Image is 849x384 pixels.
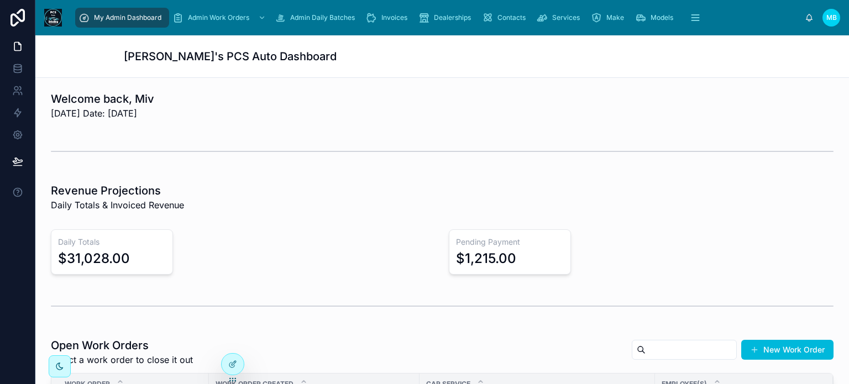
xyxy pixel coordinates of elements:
h3: Pending Payment [456,236,564,248]
a: My Admin Dashboard [75,8,169,28]
span: Models [651,13,673,22]
a: Dealerships [415,8,479,28]
a: Admin Daily Batches [271,8,363,28]
img: App logo [44,9,62,27]
span: Daily Totals & Invoiced Revenue [51,198,184,212]
span: Admin Work Orders [188,13,249,22]
a: Contacts [479,8,533,28]
h1: Revenue Projections [51,183,184,198]
a: Models [632,8,681,28]
span: MB [826,13,837,22]
a: Invoices [363,8,415,28]
a: Make [588,8,632,28]
a: Services [533,8,588,28]
div: $1,215.00 [456,250,516,267]
h1: [PERSON_NAME]'s PCS Auto Dashboard [124,49,337,64]
span: Invoices [381,13,407,22]
span: Services [552,13,580,22]
span: Admin Daily Batches [290,13,355,22]
span: [DATE] Date: [DATE] [51,107,154,120]
span: My Admin Dashboard [94,13,161,22]
span: Make [606,13,624,22]
h1: Welcome back, Miv [51,91,154,107]
h1: Open Work Orders [51,338,193,353]
div: $31,028.00 [58,250,130,267]
a: Admin Work Orders [169,8,271,28]
h3: Daily Totals [58,236,166,248]
span: Dealerships [434,13,471,22]
div: scrollable content [71,6,805,30]
button: New Work Order [741,340,834,360]
span: Select a work order to close it out [51,353,193,366]
span: Contacts [497,13,526,22]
